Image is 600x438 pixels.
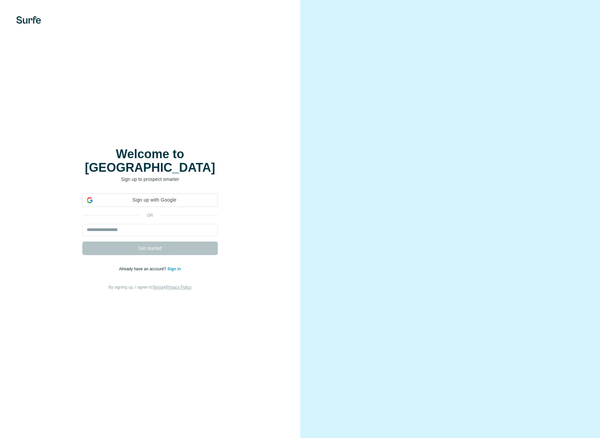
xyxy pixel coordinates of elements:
[119,267,167,271] span: Already have an account?
[16,16,41,24] img: Surfe's logo
[96,196,213,204] span: Sign up with Google
[82,193,218,207] div: Sign up with Google
[152,285,164,290] a: Terms
[82,147,218,174] h1: Welcome to [GEOGRAPHIC_DATA]
[166,285,191,290] a: Privacy Policy
[82,176,218,183] p: Sign up to prospect smarter
[139,212,161,218] p: or
[108,285,191,290] span: By signing up, I agree to &
[167,267,181,271] a: Sign in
